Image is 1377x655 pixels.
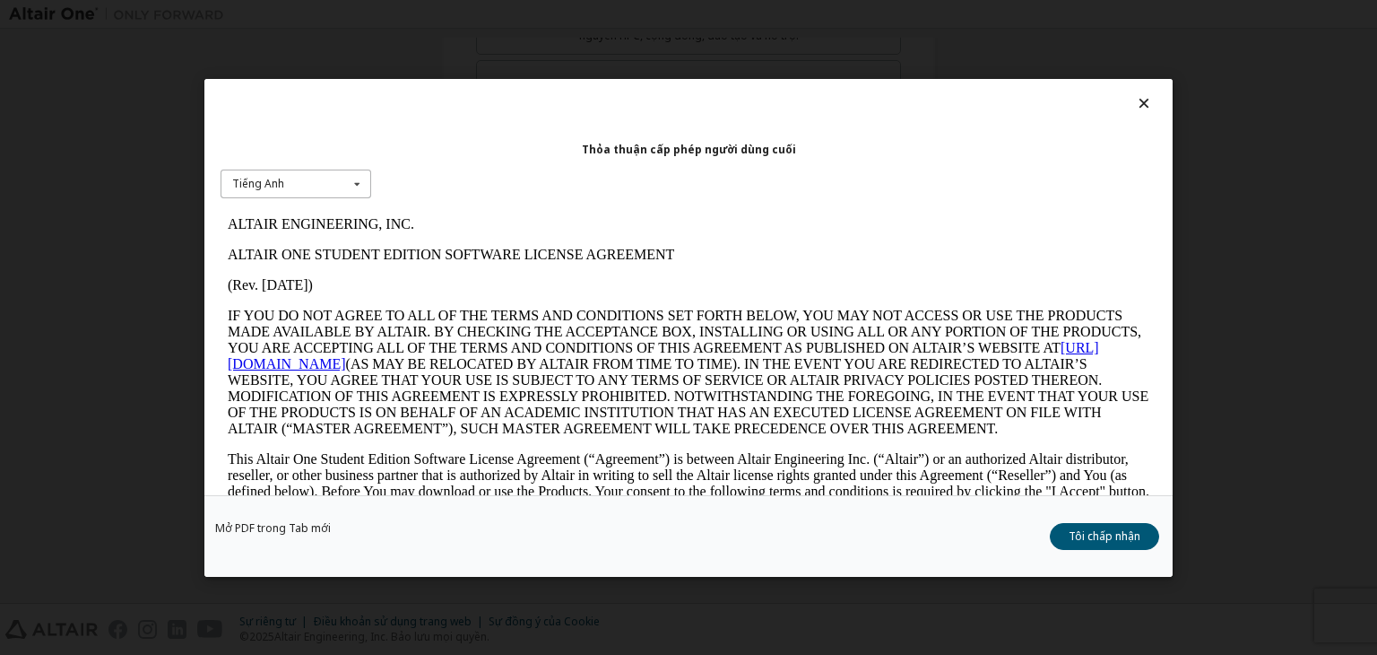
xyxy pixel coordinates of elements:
font: Thỏa thuận cấp phép người dùng cuối [582,141,796,156]
font: Mở PDF trong Tab mới [215,520,331,536]
button: Tôi chấp nhận [1050,523,1159,550]
font: Tôi chấp nhận [1069,528,1140,544]
p: ALTAIR ONE STUDENT EDITION SOFTWARE LICENSE AGREEMENT [7,38,929,54]
font: Tiếng Anh [232,176,284,191]
a: Mở PDF trong Tab mới [215,523,331,534]
a: [URL][DOMAIN_NAME] [7,131,879,162]
p: This Altair One Student Edition Software License Agreement (“Agreement”) is between Altair Engine... [7,242,929,307]
p: ALTAIR ENGINEERING, INC. [7,7,929,23]
p: IF YOU DO NOT AGREE TO ALL OF THE TERMS AND CONDITIONS SET FORTH BELOW, YOU MAY NOT ACCESS OR USE... [7,99,929,228]
p: (Rev. [DATE]) [7,68,929,84]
